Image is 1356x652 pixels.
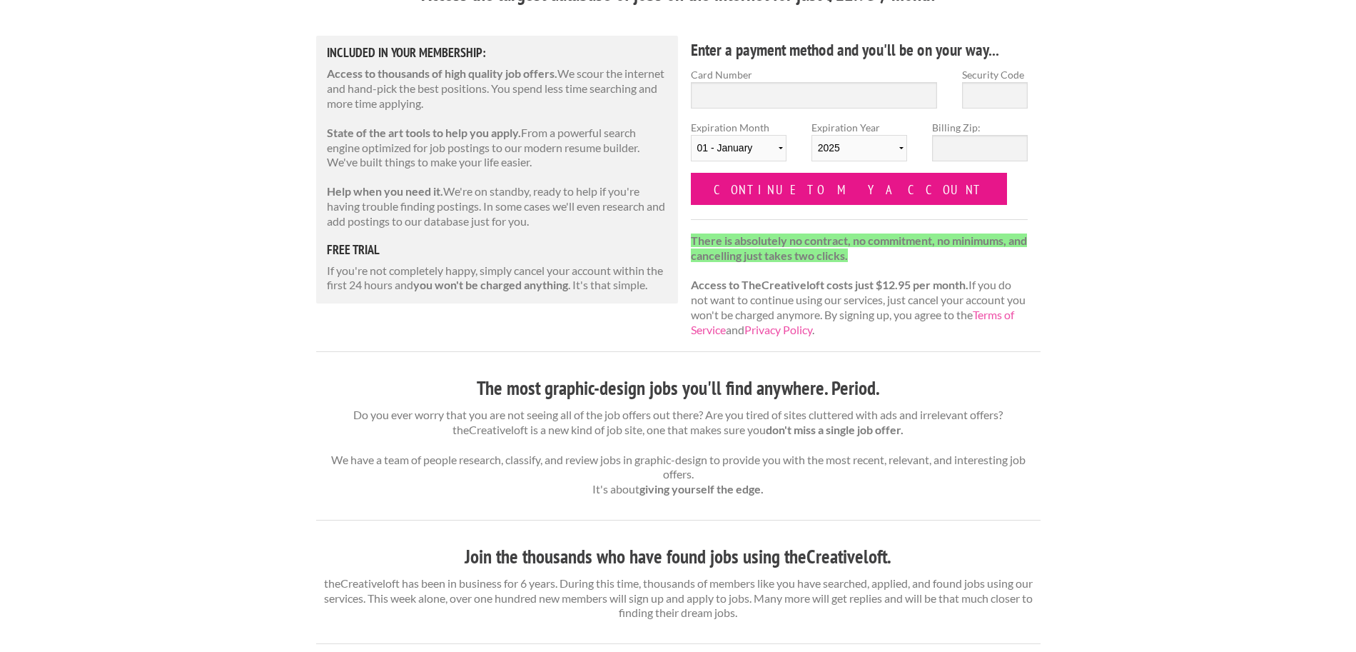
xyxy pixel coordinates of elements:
a: Terms of Service [691,308,1014,336]
h4: Enter a payment method and you'll be on your way... [691,39,1028,61]
strong: you won't be charged anything [413,278,568,291]
label: Card Number [691,67,938,82]
strong: Help when you need it. [327,184,443,198]
strong: State of the art tools to help you apply. [327,126,521,139]
strong: don't miss a single job offer. [766,423,904,436]
label: Expiration Month [691,120,786,173]
h5: free trial [327,244,668,256]
h5: Included in Your Membership: [327,46,668,59]
p: We scour the internet and hand-pick the best positions. You spend less time searching and more ti... [327,66,668,111]
strong: Access to TheCreativeloft costs just $12.95 per month. [691,278,968,291]
p: If you're not completely happy, simply cancel your account within the first 24 hours and . It's t... [327,264,668,294]
p: theCreativeloft has been in business for 6 years. During this time, thousands of members like you... [316,576,1041,621]
select: Expiration Month [691,135,786,161]
label: Security Code [962,67,1028,82]
p: We're on standby, ready to help if you're having trouble finding postings. In some cases we'll ev... [327,184,668,229]
select: Expiration Year [811,135,907,161]
label: Billing Zip: [932,120,1028,135]
h3: Join the thousands who have found jobs using theCreativeloft. [316,543,1041,571]
strong: There is absolutely no contract, no commitment, no minimums, and cancelling just takes two clicks. [691,234,1027,262]
p: From a powerful search engine optimized for job postings to our modern resume builder. We've buil... [327,126,668,170]
p: If you do not want to continue using our services, just cancel your account you won't be charged ... [691,234,1028,338]
p: Do you ever worry that you are not seeing all of the job offers out there? Are you tired of sites... [316,408,1041,497]
strong: giving yourself the edge. [639,482,764,496]
a: Privacy Policy [744,323,812,336]
label: Expiration Year [811,120,907,173]
strong: Access to thousands of high quality job offers. [327,66,557,80]
h3: The most graphic-design jobs you'll find anywhere. Period. [316,375,1041,402]
input: Continue to my account [691,173,1008,205]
